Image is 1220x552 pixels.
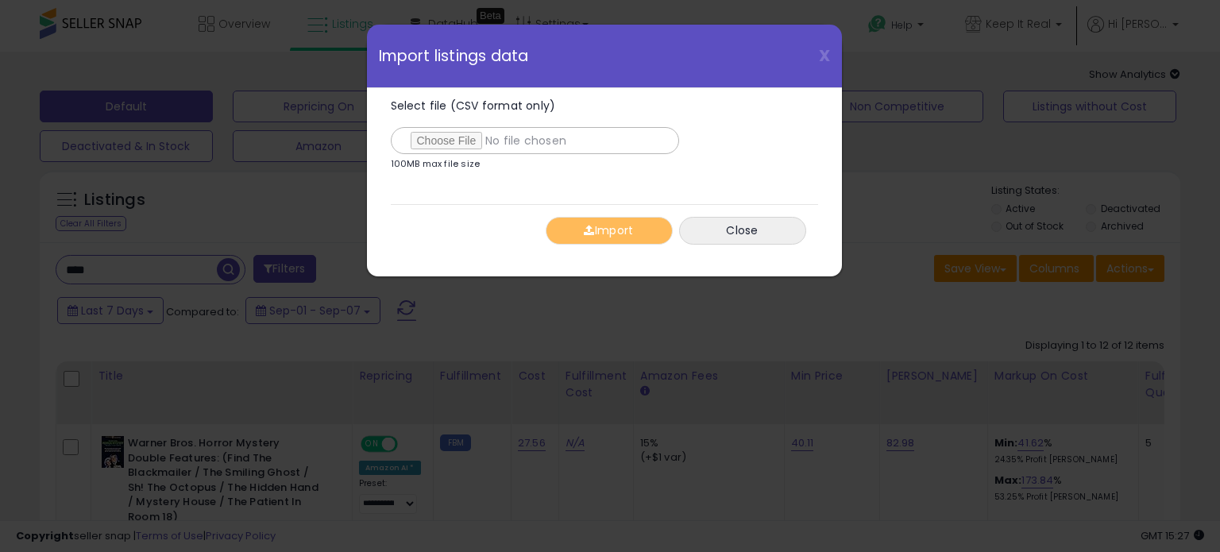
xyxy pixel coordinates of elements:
span: Import listings data [379,48,529,64]
span: X [819,44,830,67]
span: Select file (CSV format only) [391,98,556,114]
button: Import [546,217,673,245]
button: Close [679,217,806,245]
p: 100MB max file size [391,160,481,168]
